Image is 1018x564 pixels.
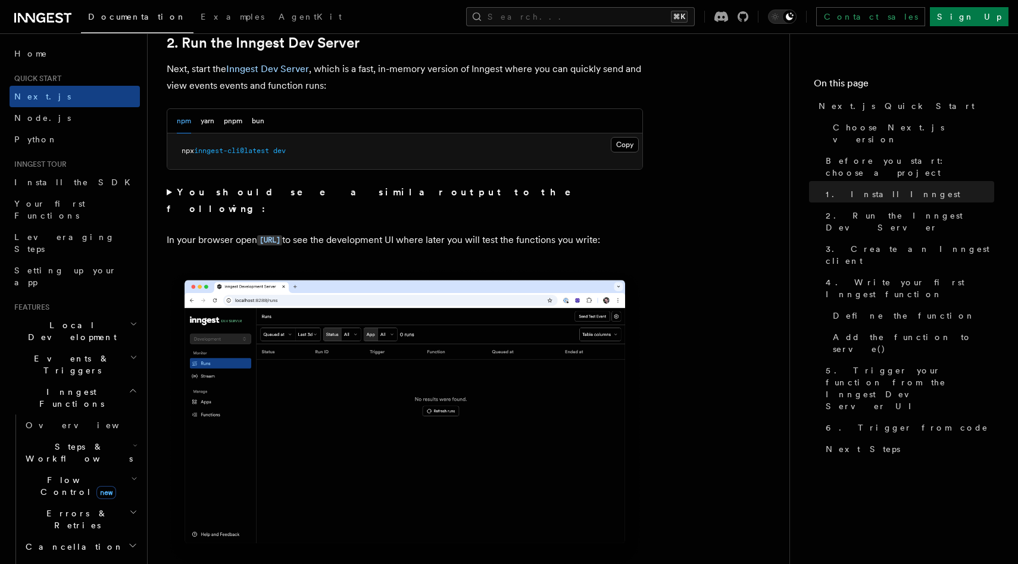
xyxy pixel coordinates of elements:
[252,109,264,133] button: bun
[167,61,643,94] p: Next, start the , which is a fast, in-memory version of Inngest where you can quickly send and vi...
[257,235,282,245] code: [URL]
[271,4,349,32] a: AgentKit
[10,160,67,169] span: Inngest tour
[10,353,130,376] span: Events & Triggers
[826,188,960,200] span: 1. Install Inngest
[10,193,140,226] a: Your first Functions
[930,7,1008,26] a: Sign Up
[821,438,994,460] a: Next Steps
[224,109,242,133] button: pnpm
[833,121,994,145] span: Choose Next.js version
[14,113,71,123] span: Node.js
[21,536,140,557] button: Cancellation
[21,474,131,498] span: Flow Control
[21,415,140,436] a: Overview
[10,74,61,83] span: Quick start
[821,238,994,272] a: 3. Create an Inngest client
[814,95,994,117] a: Next.js Quick Start
[21,441,133,465] span: Steps & Workflows
[10,314,140,348] button: Local Development
[826,364,994,412] span: 5. Trigger your function from the Inngest Dev Server UI
[81,4,193,33] a: Documentation
[10,303,49,312] span: Features
[833,310,975,322] span: Define the function
[819,100,975,112] span: Next.js Quick Start
[167,186,588,214] strong: You should see a similar output to the following:
[14,92,71,101] span: Next.js
[14,232,115,254] span: Leveraging Steps
[14,199,85,220] span: Your first Functions
[10,129,140,150] a: Python
[14,48,48,60] span: Home
[611,137,639,152] button: Copy
[21,507,129,531] span: Errors & Retries
[826,155,994,179] span: Before you start: choose a project
[821,272,994,305] a: 4. Write your first Inngest function
[201,12,264,21] span: Examples
[21,503,140,536] button: Errors & Retries
[816,7,925,26] a: Contact sales
[671,11,688,23] kbd: ⌘K
[182,147,194,155] span: npx
[226,63,309,74] a: Inngest Dev Server
[821,205,994,238] a: 2. Run the Inngest Dev Server
[167,232,643,249] p: In your browser open to see the development UI where later you will test the functions you write:
[21,541,124,553] span: Cancellation
[10,319,130,343] span: Local Development
[21,469,140,503] button: Flow Controlnew
[194,147,269,155] span: inngest-cli@latest
[10,172,140,193] a: Install the SDK
[167,35,360,51] a: 2. Run the Inngest Dev Server
[10,43,140,64] a: Home
[466,7,695,26] button: Search...⌘K
[21,436,140,469] button: Steps & Workflows
[10,260,140,293] a: Setting up your app
[14,135,58,144] span: Python
[10,348,140,381] button: Events & Triggers
[768,10,797,24] button: Toggle dark mode
[10,226,140,260] a: Leveraging Steps
[833,331,994,355] span: Add the function to serve()
[257,234,282,245] a: [URL]
[826,443,900,455] span: Next Steps
[96,486,116,499] span: new
[201,109,214,133] button: yarn
[177,109,191,133] button: npm
[826,243,994,267] span: 3. Create an Inngest client
[10,107,140,129] a: Node.js
[167,184,643,217] summary: You should see a similar output to the following:
[14,266,117,287] span: Setting up your app
[821,360,994,417] a: 5. Trigger your function from the Inngest Dev Server UI
[828,117,994,150] a: Choose Next.js version
[14,177,138,187] span: Install the SDK
[828,305,994,326] a: Define the function
[88,12,186,21] span: Documentation
[273,147,286,155] span: dev
[828,326,994,360] a: Add the function to serve()
[193,4,271,32] a: Examples
[821,417,994,438] a: 6. Trigger from code
[10,381,140,415] button: Inngest Functions
[10,386,129,410] span: Inngest Functions
[826,276,994,300] span: 4. Write your first Inngest function
[814,76,994,95] h4: On this page
[826,422,988,434] span: 6. Trigger from code
[10,86,140,107] a: Next.js
[821,150,994,183] a: Before you start: choose a project
[821,183,994,205] a: 1. Install Inngest
[826,210,994,233] span: 2. Run the Inngest Dev Server
[26,420,148,430] span: Overview
[279,12,342,21] span: AgentKit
